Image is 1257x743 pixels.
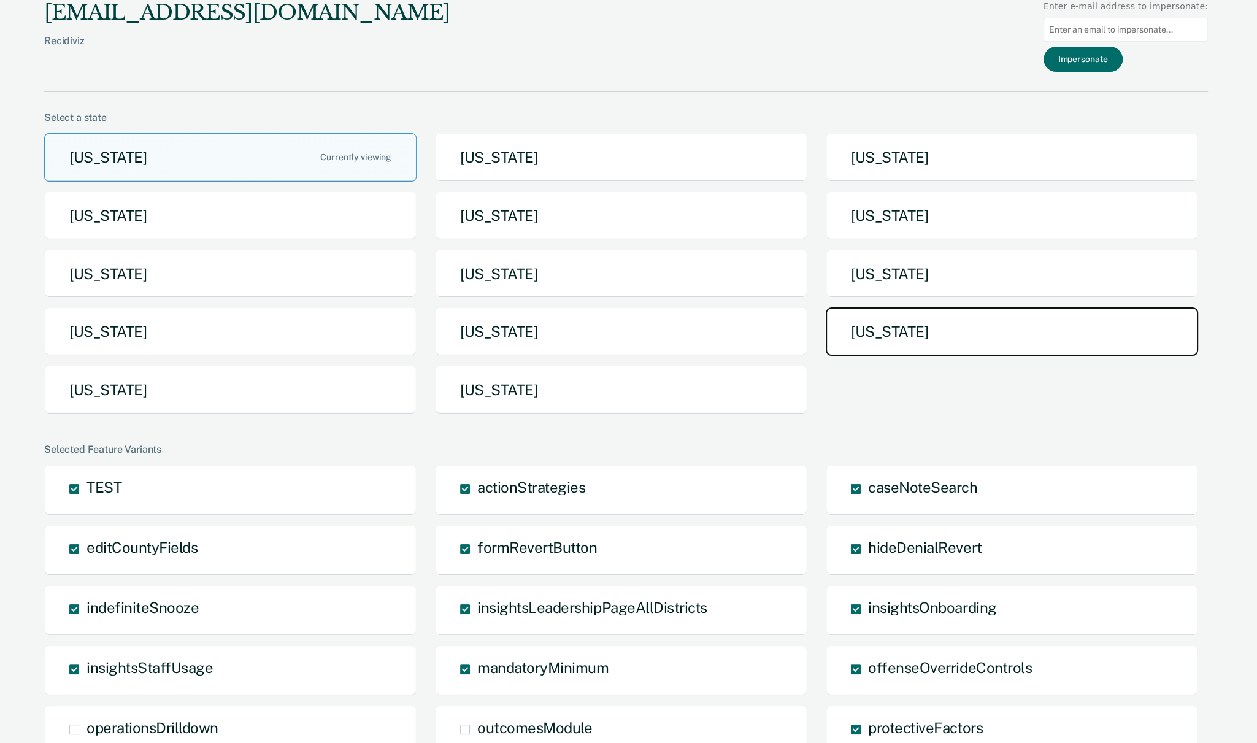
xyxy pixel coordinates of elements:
[44,112,1208,123] div: Select a state
[477,539,597,556] span: formRevertButton
[86,599,199,616] span: indefiniteSnooze
[477,599,707,616] span: insightsLeadershipPageAllDistricts
[868,539,982,556] span: hideDenialRevert
[1044,18,1208,42] input: Enter an email to impersonate...
[868,479,977,496] span: caseNoteSearch
[868,599,996,616] span: insightsOnboarding
[86,659,213,676] span: insightsStaffUsage
[44,133,417,182] button: [US_STATE]
[435,250,807,298] button: [US_STATE]
[435,191,807,240] button: [US_STATE]
[826,133,1198,182] button: [US_STATE]
[86,539,198,556] span: editCountyFields
[435,366,807,414] button: [US_STATE]
[868,659,1032,676] span: offenseOverrideControls
[44,366,417,414] button: [US_STATE]
[477,479,585,496] span: actionStrategies
[86,479,121,496] span: TEST
[826,307,1198,356] button: [US_STATE]
[44,191,417,240] button: [US_STATE]
[1044,47,1123,72] button: Impersonate
[44,35,450,66] div: Recidiviz
[44,307,417,356] button: [US_STATE]
[86,719,218,736] span: operationsDrilldown
[826,191,1198,240] button: [US_STATE]
[868,719,983,736] span: protectiveFactors
[44,250,417,298] button: [US_STATE]
[477,719,592,736] span: outcomesModule
[435,133,807,182] button: [US_STATE]
[435,307,807,356] button: [US_STATE]
[477,659,609,676] span: mandatoryMinimum
[44,444,1208,455] div: Selected Feature Variants
[826,250,1198,298] button: [US_STATE]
